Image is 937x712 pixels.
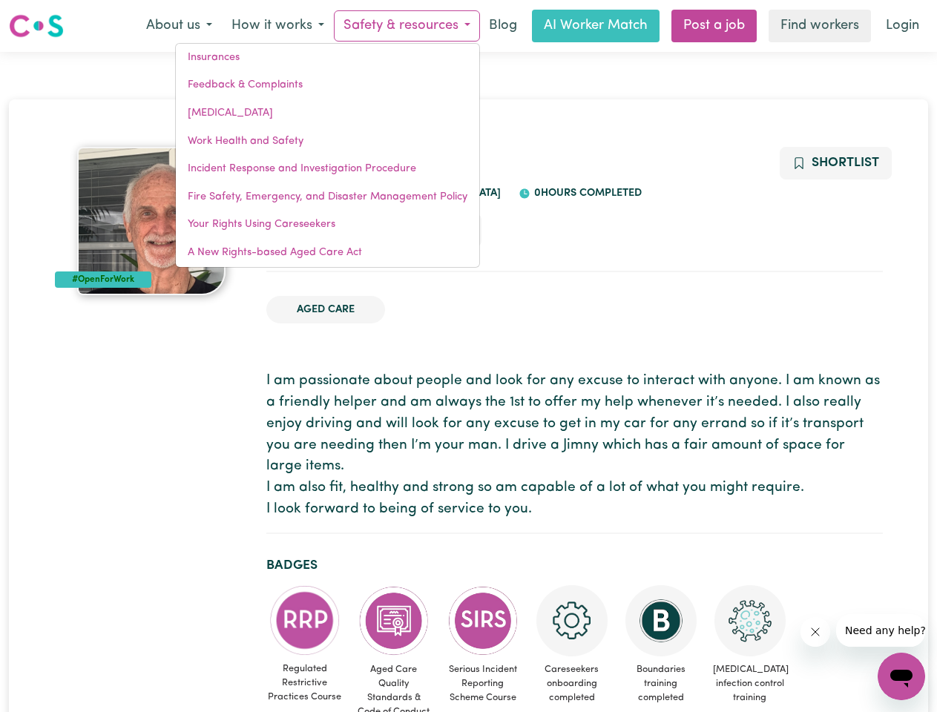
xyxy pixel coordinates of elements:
a: Post a job [671,10,757,42]
iframe: Close message [800,617,830,647]
span: 0 hours completed [530,188,642,199]
a: Find workers [769,10,871,42]
a: Kenneth's profile picture'#OpenForWork [55,147,249,295]
img: CS Academy: COVID-19 Infection Control Training course completed [714,585,786,656]
a: A New Rights-based Aged Care Act [176,239,479,267]
span: Shortlist [812,156,879,169]
button: How it works [222,10,334,42]
p: I am passionate about people and look for any excuse to interact with anyone. I am known as a fri... [266,371,883,521]
a: [MEDICAL_DATA] [176,99,479,128]
button: About us [137,10,222,42]
a: AI Worker Match [532,10,660,42]
img: CS Academy: Careseekers Onboarding course completed [536,585,608,656]
img: CS Academy: Aged Care Quality Standards & Code of Conduct course completed [358,585,430,656]
button: Safety & resources [334,10,480,42]
a: Work Health and Safety [176,128,479,156]
h2: Badges [266,558,883,573]
a: Careseekers logo [9,9,64,43]
img: CS Academy: Serious Incident Reporting Scheme course completed [447,585,519,656]
img: Kenneth [77,147,226,295]
span: Regulated Restrictive Practices Course [266,656,343,711]
span: Boundaries training completed [622,656,700,711]
button: Add to shortlist [780,147,892,179]
a: Your Rights Using Careseekers [176,211,479,239]
div: Safety & resources [175,43,480,268]
img: CS Academy: Regulated Restrictive Practices course completed [269,585,341,656]
a: Incident Response and Investigation Procedure [176,155,479,183]
img: Careseekers logo [9,13,64,39]
div: #OpenForWork [55,271,152,288]
a: Feedback & Complaints [176,71,479,99]
span: Serious Incident Reporting Scheme Course [444,656,522,711]
li: Aged Care [266,296,385,324]
a: Insurances [176,44,479,72]
span: Careseekers onboarding completed [533,656,611,711]
span: [MEDICAL_DATA] infection control training [711,656,789,711]
iframe: Button to launch messaging window [878,653,925,700]
iframe: Message from company [836,614,925,647]
span: Need any help? [9,10,90,22]
img: CS Academy: Boundaries in care and support work course completed [625,585,697,656]
a: Login [877,10,928,42]
a: Blog [480,10,526,42]
a: Fire Safety, Emergency, and Disaster Management Policy [176,183,479,211]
